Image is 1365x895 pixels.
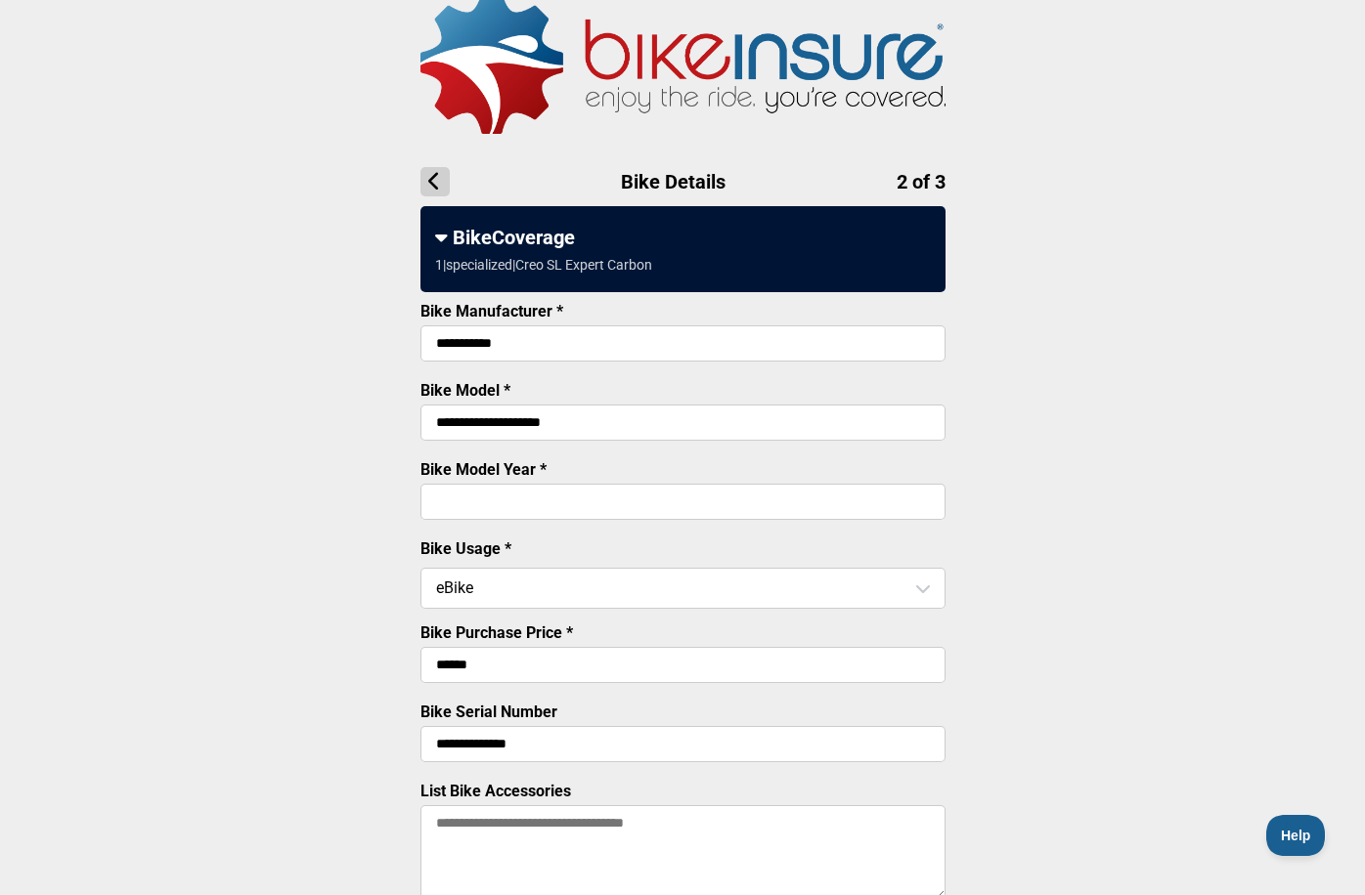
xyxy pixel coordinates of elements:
span: 2 of 3 [897,170,946,193]
label: List Bike Accessories [420,782,571,800]
div: 1 | specialized | Creo SL Expert Carbon [435,257,652,273]
div: BikeCoverage [435,226,931,249]
label: Bike Model Year * [420,460,547,479]
label: Bike Serial Number [420,703,557,721]
label: Bike Usage * [420,539,511,558]
label: Bike Purchase Price * [420,623,573,642]
label: Bike Manufacturer * [420,302,563,320]
iframe: Toggle Customer Support [1266,815,1326,856]
h1: Bike Details [420,167,946,196]
label: Bike Model * [420,381,510,400]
